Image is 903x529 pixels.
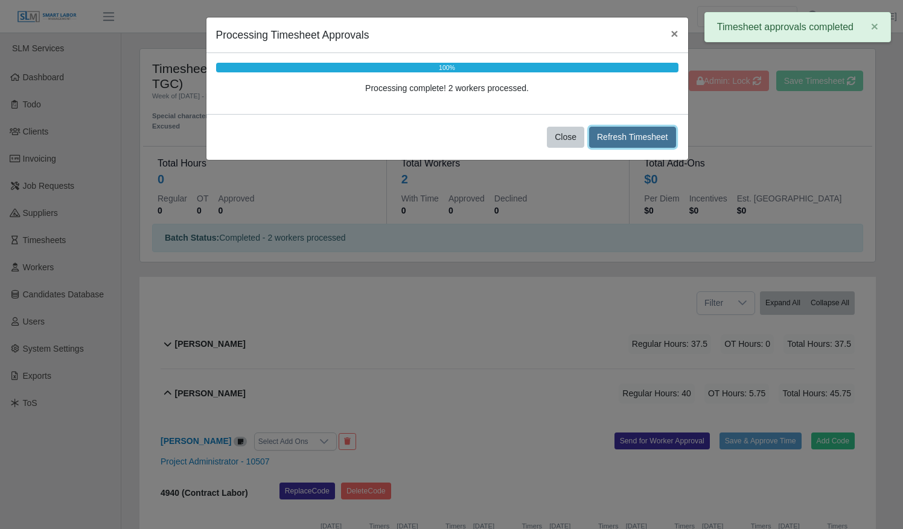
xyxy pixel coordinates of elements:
[589,127,676,148] button: Refresh Timesheet
[704,12,891,42] div: Timesheet approvals completed
[216,27,369,43] h5: Processing Timesheet Approvals
[216,63,678,72] div: 100%
[671,27,678,40] span: ×
[547,127,584,148] button: Close
[216,82,678,95] div: Processing complete! 2 workers processed.
[661,17,688,49] button: Close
